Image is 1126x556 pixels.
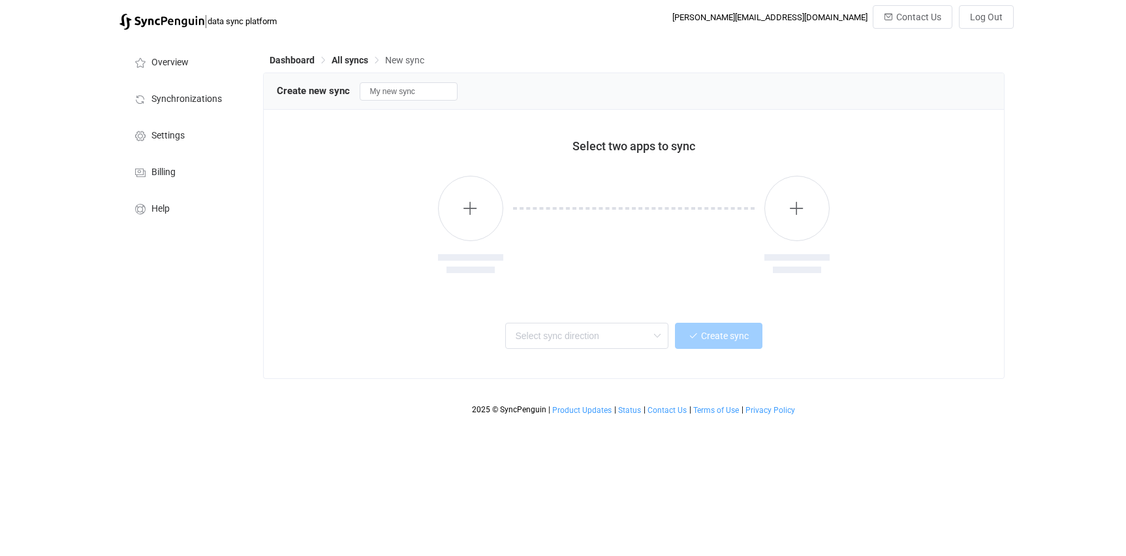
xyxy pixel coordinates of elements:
span: Log Out [970,12,1003,22]
span: data sync platform [208,16,277,26]
a: Overview [119,43,250,80]
button: Contact Us [873,5,952,29]
span: Terms of Use [693,406,739,415]
span: Help [151,204,170,214]
span: | [204,12,208,30]
span: Create new sync [277,85,350,97]
a: |data sync platform [119,12,277,30]
a: Product Updates [552,406,612,415]
span: All syncs [332,55,368,65]
a: Terms of Use [693,406,740,415]
span: Settings [151,131,185,141]
a: Privacy Policy [745,406,796,415]
span: | [644,405,646,414]
button: Create sync [675,323,762,349]
span: | [742,405,743,414]
button: Log Out [959,5,1014,29]
span: Dashboard [270,55,315,65]
a: Status [618,406,642,415]
span: | [548,405,550,414]
input: Select sync direction [505,323,668,349]
a: Contact Us [647,406,687,415]
span: Select two apps to sync [572,139,695,153]
span: 2025 © SyncPenguin [472,405,546,414]
span: Privacy Policy [745,406,795,415]
div: Breadcrumb [270,56,424,65]
input: Sync name [360,82,458,101]
span: Billing [151,167,176,178]
img: syncpenguin.svg [119,14,204,30]
a: Synchronizations [119,80,250,116]
div: [PERSON_NAME][EMAIL_ADDRESS][DOMAIN_NAME] [672,12,868,22]
span: New sync [385,55,424,65]
span: Create sync [701,331,749,341]
span: | [614,405,616,414]
a: Settings [119,116,250,153]
a: Help [119,189,250,226]
span: Contact Us [648,406,687,415]
span: Status [618,406,641,415]
a: Billing [119,153,250,189]
span: Overview [151,57,189,68]
span: Contact Us [896,12,941,22]
span: Synchronizations [151,94,222,105]
span: | [689,405,691,414]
